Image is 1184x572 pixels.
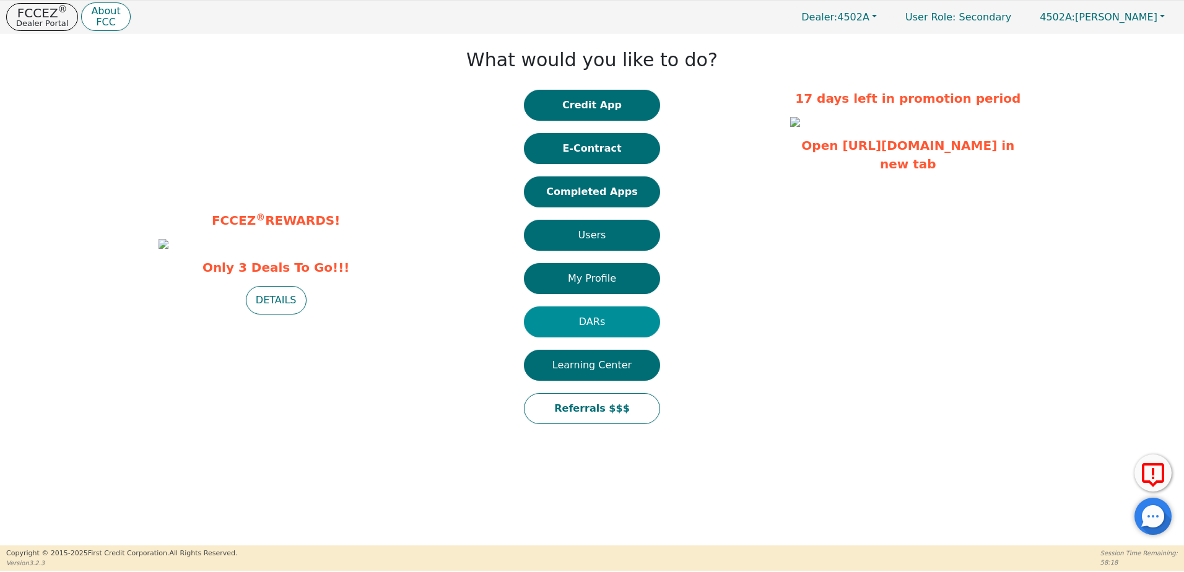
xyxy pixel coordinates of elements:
[466,49,718,71] h1: What would you like to do?
[81,2,130,32] button: AboutFCC
[159,239,168,249] img: 7ba1ddf3-eb26-4e7e-9c62-f5309112cb21
[1100,548,1178,558] p: Session Time Remaining:
[16,7,68,19] p: FCCEZ
[524,90,660,121] button: Credit App
[524,306,660,337] button: DARs
[159,211,394,230] p: FCCEZ REWARDS!
[159,258,394,277] span: Only 3 Deals To Go!!!
[6,558,237,568] p: Version 3.2.3
[893,5,1024,29] p: Secondary
[524,350,660,381] button: Learning Center
[1040,11,1075,23] span: 4502A:
[1134,454,1172,492] button: Report Error to FCC
[905,11,955,23] span: User Role :
[524,133,660,164] button: E-Contract
[246,286,307,314] button: DETAILS
[801,11,837,23] span: Dealer:
[524,263,660,294] button: My Profile
[790,89,1025,108] p: 17 days left in promotion period
[91,6,120,16] p: About
[256,212,265,223] sup: ®
[1040,11,1157,23] span: [PERSON_NAME]
[893,5,1024,29] a: User Role: Secondary
[58,4,67,15] sup: ®
[16,19,68,27] p: Dealer Portal
[790,117,800,127] img: cfb478db-6b3d-47e1-8e52-5c10c86d6b8c
[1100,558,1178,567] p: 58:18
[788,7,890,27] button: Dealer:4502A
[524,176,660,207] button: Completed Apps
[801,11,869,23] span: 4502A
[6,3,78,31] button: FCCEZ®Dealer Portal
[524,393,660,424] button: Referrals $$$
[169,549,237,557] span: All Rights Reserved.
[1027,7,1178,27] button: 4502A:[PERSON_NAME]
[801,138,1014,171] a: Open [URL][DOMAIN_NAME] in new tab
[6,548,237,559] p: Copyright © 2015- 2025 First Credit Corporation.
[524,220,660,251] button: Users
[91,17,120,27] p: FCC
